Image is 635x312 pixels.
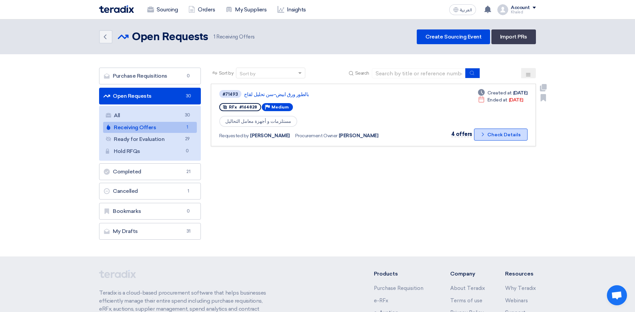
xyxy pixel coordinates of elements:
a: Terms of use [450,298,482,304]
a: Completed21 [99,163,201,180]
input: Search by title or reference number [372,68,466,78]
a: Why Teradix [505,285,536,291]
div: Khaled [511,10,536,14]
a: Sourcing [142,2,183,17]
a: Orders [183,2,220,17]
a: e-RFx [374,298,388,304]
span: [PERSON_NAME] [339,132,379,139]
div: #71493 [223,92,238,96]
a: Purchase Requisitions0 [99,68,201,84]
span: Medium [271,105,289,109]
a: Open Requests30 [99,88,201,104]
span: Receiving Offers [214,33,255,41]
span: 21 [184,168,192,175]
a: Bookmarks0 [99,203,201,220]
a: My Drafts31 [99,223,201,240]
div: Open chat [607,285,627,305]
img: Teradix logo [99,5,134,13]
a: Hold RFQs [103,146,197,157]
img: profile_test.png [497,4,508,15]
a: Cancelled1 [99,183,201,200]
a: Ready for Evaluation [103,134,197,145]
span: 1 [183,124,191,131]
a: About Teradix [450,285,485,291]
span: 30 [183,112,191,119]
span: العربية [460,8,472,12]
a: Purchase Requisition [374,285,423,291]
li: Company [450,270,485,278]
span: 0 [184,208,192,215]
a: بالطور ورق ابيض-سن تحليل لقاح [244,91,411,97]
span: 29 [183,136,191,143]
span: 4 offers [451,131,472,137]
a: My Suppliers [220,2,272,17]
div: Account [511,5,530,11]
li: Resources [505,270,536,278]
span: 1 [184,188,192,194]
span: [PERSON_NAME] [250,132,290,139]
span: Requested by [219,132,249,139]
span: 1 [214,34,215,40]
span: RFx [229,105,237,109]
span: Search [355,70,369,77]
span: Ended at [487,96,507,103]
a: Create Sourcing Event [417,29,490,44]
span: Procurement Owner [295,132,337,139]
span: مستلزمات و أجهزة معامل التحاليل [219,116,297,127]
button: Check Details [474,129,528,141]
span: 0 [183,148,191,155]
span: Sort by [219,70,234,77]
span: 0 [184,73,192,79]
a: Import PRs [491,29,536,44]
a: Receiving Offers [103,122,197,133]
div: [DATE] [478,96,523,103]
div: Sort by [240,70,255,77]
a: Insights [272,2,311,17]
span: 31 [184,228,192,235]
span: #164828 [239,105,257,109]
span: 30 [184,93,192,99]
h2: Open Requests [132,30,208,44]
a: All [103,110,197,121]
span: Created at [487,89,512,96]
button: العربية [449,4,476,15]
a: Webinars [505,298,528,304]
li: Products [374,270,430,278]
div: [DATE] [478,89,528,96]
